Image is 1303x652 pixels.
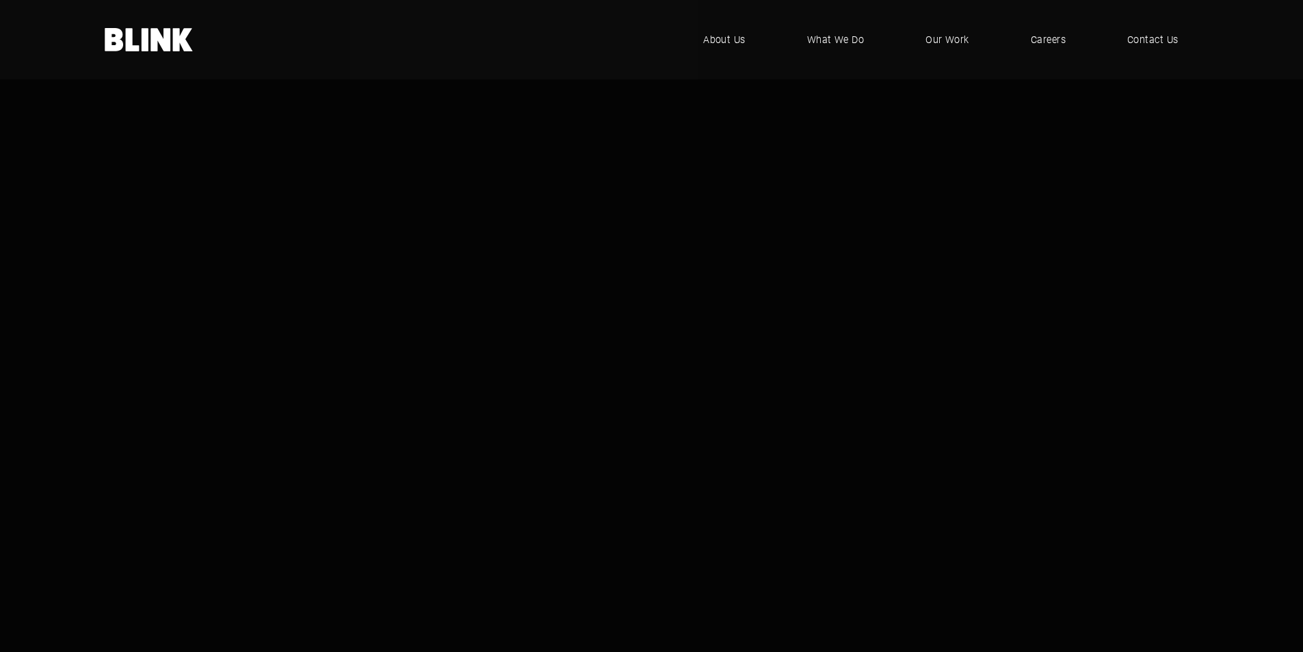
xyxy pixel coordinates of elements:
[1010,19,1086,60] a: Careers
[683,19,766,60] a: About Us
[1107,19,1199,60] a: Contact Us
[905,19,990,60] a: Our Work
[703,32,746,47] span: About Us
[807,32,865,47] span: What We Do
[1031,32,1066,47] span: Careers
[925,32,969,47] span: Our Work
[1127,32,1179,47] span: Contact Us
[787,19,885,60] a: What We Do
[105,28,194,51] a: Home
